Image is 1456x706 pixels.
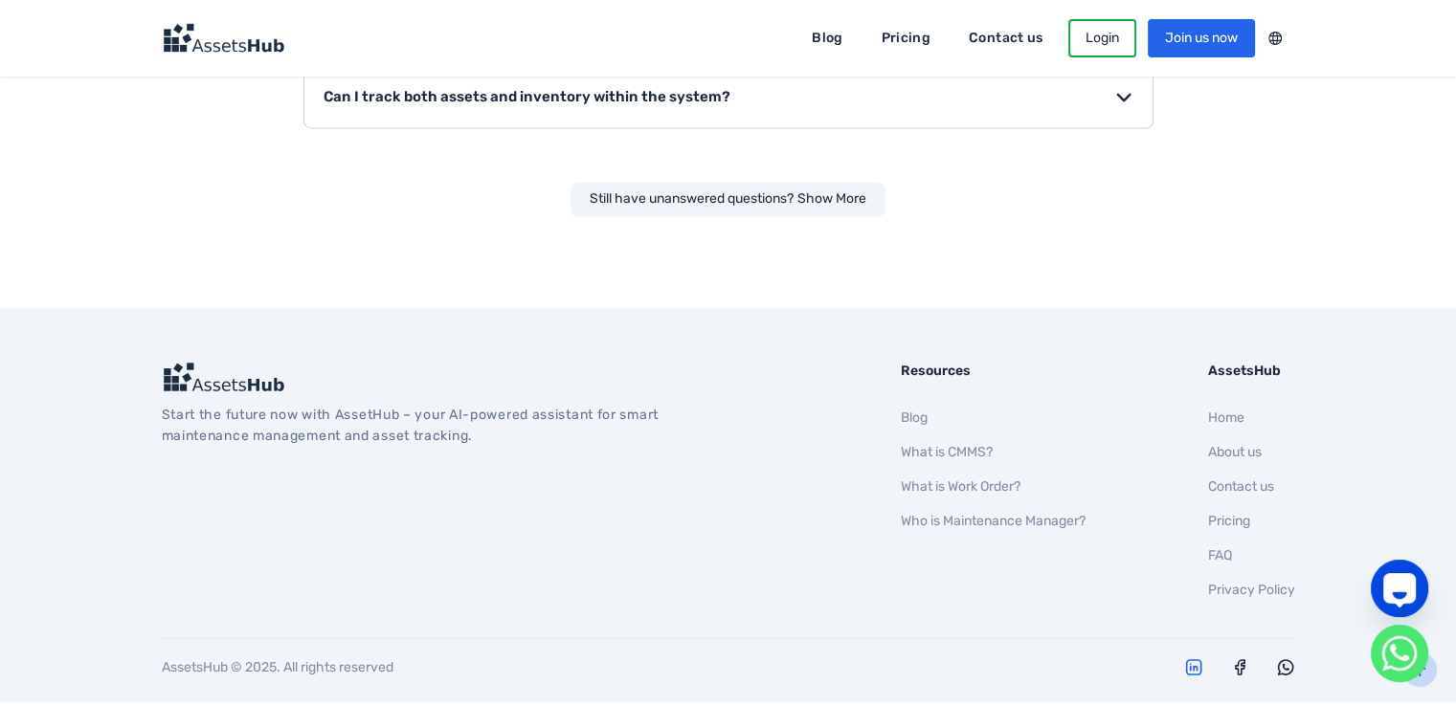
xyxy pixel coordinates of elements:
a: Show More [797,190,866,207]
a: AssetsHub on Facebook [1230,663,1249,680]
a: Contact us [1208,477,1274,494]
a: Contact us [955,23,1057,54]
a: AssetsHub [162,362,719,392]
h2: AssetsHub [1208,362,1295,381]
a: Pricing [868,23,944,54]
a: Join us now [1148,19,1255,57]
a: About us [1208,443,1262,459]
p: AssetsHub © 2025. All rights reserved [162,657,717,676]
img: Logo Dark [162,23,284,54]
div: Still have unanswered questions? [571,182,885,216]
a: What is Work Order? [901,477,1020,494]
a: Pricing [1208,512,1250,528]
button: Can I track both assets and inventory within the system? [304,67,1153,127]
a: Blog [798,23,856,54]
a: Login [1068,19,1136,57]
a: FAQ [1208,546,1232,563]
a: AssetsHub on Linkedin [1184,663,1203,680]
a: Who is Maintenance Manager? [901,512,1086,528]
p: Start the future now with AssetHub – your AI-powered assistant for smart maintenance management a... [162,404,719,448]
a: Live Chat [1371,560,1428,617]
a: Privacy Policy [1208,581,1295,597]
img: Logo Dark [162,362,284,392]
a: WhatsApp [1371,625,1428,682]
h2: Resources [901,362,1086,381]
a: Blog [901,408,928,425]
a: What is CMMS? [901,443,993,459]
a: Home [1208,408,1244,425]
